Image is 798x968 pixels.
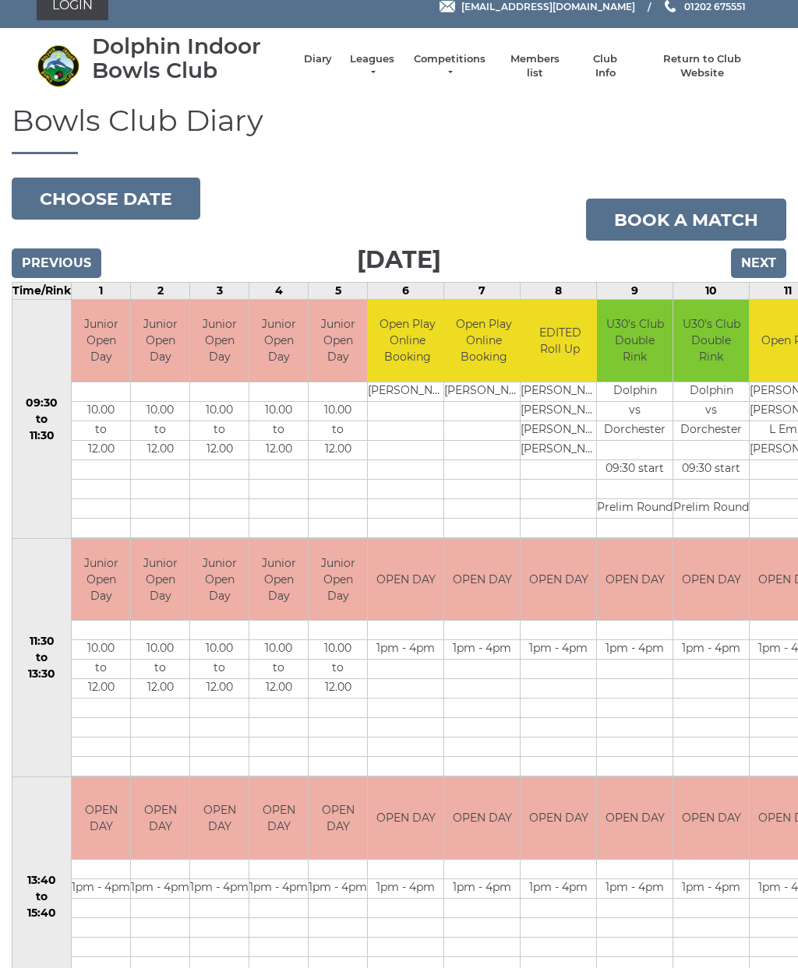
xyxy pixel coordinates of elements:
[597,539,673,621] td: OPEN DAY
[190,660,249,679] td: to
[309,679,367,699] td: 12.00
[249,679,308,699] td: 12.00
[249,640,308,660] td: 10.00
[190,878,249,898] td: 1pm - 4pm
[309,878,367,898] td: 1pm - 4pm
[72,401,130,421] td: 10.00
[131,283,190,300] td: 2
[131,640,189,660] td: 10.00
[521,878,596,898] td: 1pm - 4pm
[249,660,308,679] td: to
[368,878,443,898] td: 1pm - 4pm
[190,421,249,440] td: to
[37,44,79,87] img: Dolphin Indoor Bowls Club
[72,777,130,859] td: OPEN DAY
[673,283,750,300] td: 10
[673,878,749,898] td: 1pm - 4pm
[12,283,72,300] td: Time/Rink
[597,640,673,660] td: 1pm - 4pm
[309,283,368,300] td: 5
[444,300,523,382] td: Open Play Online Booking
[190,640,249,660] td: 10.00
[309,640,367,660] td: 10.00
[309,421,367,440] td: to
[249,440,308,459] td: 12.00
[521,300,599,382] td: EDITED Roll Up
[673,401,749,421] td: vs
[249,401,308,421] td: 10.00
[190,401,249,421] td: 10.00
[249,878,308,898] td: 1pm - 4pm
[368,777,443,859] td: OPEN DAY
[444,640,520,660] td: 1pm - 4pm
[190,539,249,621] td: Junior Open Day
[368,300,447,382] td: Open Play Online Booking
[597,421,673,440] td: Dorchester
[597,382,673,401] td: Dolphin
[444,777,520,859] td: OPEN DAY
[249,421,308,440] td: to
[190,679,249,699] td: 12.00
[190,440,249,459] td: 12.00
[249,283,309,300] td: 4
[521,440,599,459] td: [PERSON_NAME]
[12,538,72,777] td: 11:30 to 13:30
[521,777,596,859] td: OPEN DAY
[309,539,367,621] td: Junior Open Day
[72,640,130,660] td: 10.00
[583,52,628,80] a: Club Info
[597,777,673,859] td: OPEN DAY
[597,300,673,382] td: U30's Club Double Rink
[521,539,596,621] td: OPEN DAY
[673,777,749,859] td: OPEN DAY
[673,459,749,479] td: 09:30 start
[440,1,455,12] img: Email
[586,199,786,241] a: Book a match
[673,421,749,440] td: Dorchester
[521,283,597,300] td: 8
[521,421,599,440] td: [PERSON_NAME]
[673,539,749,621] td: OPEN DAY
[131,421,189,440] td: to
[597,878,673,898] td: 1pm - 4pm
[731,248,786,278] input: Next
[309,440,367,459] td: 12.00
[673,640,749,660] td: 1pm - 4pm
[131,440,189,459] td: 12.00
[412,52,487,80] a: Competitions
[309,300,367,382] td: Junior Open Day
[72,878,130,898] td: 1pm - 4pm
[444,382,523,401] td: [PERSON_NAME]
[12,178,200,220] button: Choose date
[131,660,189,679] td: to
[597,498,673,518] td: Prelim Round
[673,382,749,401] td: Dolphin
[72,440,130,459] td: 12.00
[444,539,520,621] td: OPEN DAY
[72,300,130,382] td: Junior Open Day
[444,878,520,898] td: 1pm - 4pm
[12,248,101,278] input: Previous
[521,401,599,421] td: [PERSON_NAME]
[644,52,761,80] a: Return to Club Website
[72,539,130,621] td: Junior Open Day
[249,777,308,859] td: OPEN DAY
[521,640,596,660] td: 1pm - 4pm
[92,34,288,83] div: Dolphin Indoor Bowls Club
[72,660,130,679] td: to
[673,498,749,518] td: Prelim Round
[348,52,397,80] a: Leagues
[597,401,673,421] td: vs
[304,52,332,66] a: Diary
[72,421,130,440] td: to
[597,283,673,300] td: 9
[131,777,189,859] td: OPEN DAY
[131,878,189,898] td: 1pm - 4pm
[131,300,189,382] td: Junior Open Day
[12,104,786,155] h1: Bowls Club Diary
[444,283,521,300] td: 7
[368,539,443,621] td: OPEN DAY
[309,777,367,859] td: OPEN DAY
[190,300,249,382] td: Junior Open Day
[502,52,567,80] a: Members list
